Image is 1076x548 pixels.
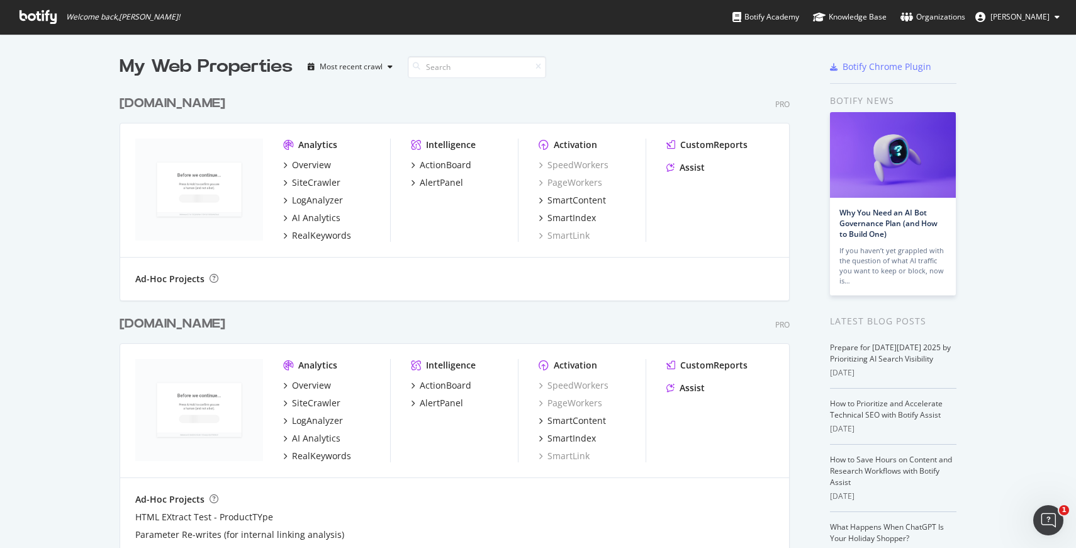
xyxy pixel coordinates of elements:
a: Why You Need an AI Bot Governance Plan (and How to Build One) [839,207,938,239]
div: My Web Properties [120,54,293,79]
a: SmartContent [539,194,606,207]
button: [PERSON_NAME] [965,7,1070,27]
div: Analytics [298,359,337,372]
div: LogAnalyzer [292,194,343,207]
a: CustomReports [666,139,748,151]
a: ActionBoard [411,159,471,171]
div: Assist [680,161,705,174]
a: AI Analytics [283,432,340,445]
a: Botify Chrome Plugin [830,60,931,73]
div: Overview [292,159,331,171]
div: [DATE] [830,491,956,502]
div: SmartContent [547,414,606,427]
a: SiteCrawler [283,397,340,409]
a: Overview [283,159,331,171]
a: What Happens When ChatGPT Is Your Holiday Shopper? [830,522,944,544]
div: ActionBoard [420,159,471,171]
a: LogAnalyzer [283,194,343,207]
a: PageWorkers [539,397,602,409]
a: How to Prioritize and Accelerate Technical SEO with Botify Assist [830,398,943,420]
a: PageWorkers [539,176,602,189]
div: [DOMAIN_NAME] [120,94,225,113]
div: Botify Academy [732,11,799,23]
div: Overview [292,379,331,392]
a: HTML EXtract Test - ProductTYpe [135,511,273,523]
div: Ad-Hoc Projects [135,273,205,285]
a: RealKeywords [283,229,351,242]
div: Intelligence [426,359,476,372]
a: [DOMAIN_NAME] [120,94,230,113]
button: Most recent crawl [303,57,398,77]
a: Overview [283,379,331,392]
img: www.ralphlauren.co.uk [135,359,263,461]
div: ActionBoard [420,379,471,392]
div: Botify news [830,94,956,108]
div: CustomReports [680,139,748,151]
input: Search [408,56,546,78]
a: SmartLink [539,229,590,242]
div: Activation [554,359,597,372]
iframe: Intercom live chat [1033,505,1063,535]
a: SiteCrawler [283,176,340,189]
div: If you haven’t yet grappled with the question of what AI traffic you want to keep or block, now is… [839,246,946,286]
div: AI Analytics [292,212,340,224]
span: 1 [1059,505,1069,515]
div: Pro [775,319,790,330]
a: SpeedWorkers [539,159,608,171]
div: [DOMAIN_NAME] [120,315,225,333]
div: RealKeywords [292,229,351,242]
div: SiteCrawler [292,176,340,189]
a: SmartIndex [539,212,596,224]
div: Analytics [298,139,337,151]
a: SmartContent [539,414,606,427]
a: SmartLink [539,450,590,462]
div: [DATE] [830,367,956,379]
span: Welcome back, [PERSON_NAME] ! [66,12,180,22]
div: Intelligence [426,139,476,151]
div: CustomReports [680,359,748,372]
a: ActionBoard [411,379,471,392]
div: Botify Chrome Plugin [843,60,931,73]
a: How to Save Hours on Content and Research Workflows with Botify Assist [830,454,952,488]
div: RealKeywords [292,450,351,462]
a: SmartIndex [539,432,596,445]
img: Why You Need an AI Bot Governance Plan (and How to Build One) [830,112,956,198]
div: Assist [680,382,705,394]
div: Organizations [900,11,965,23]
div: Ad-Hoc Projects [135,493,205,506]
a: CustomReports [666,359,748,372]
div: [DATE] [830,423,956,435]
div: Knowledge Base [813,11,887,23]
a: SpeedWorkers [539,379,608,392]
div: Most recent crawl [320,63,383,71]
div: AlertPanel [420,397,463,409]
div: Activation [554,139,597,151]
div: SmartIndex [547,432,596,445]
div: AlertPanel [420,176,463,189]
a: Parameter Re-writes (for internal linking analysis) [135,528,344,541]
div: AI Analytics [292,432,340,445]
div: Latest Blog Posts [830,314,956,328]
a: RealKeywords [283,450,351,462]
div: SmartContent [547,194,606,207]
span: Sarah Madden [990,11,1050,22]
a: AlertPanel [411,176,463,189]
a: Assist [666,161,705,174]
img: www.ralphlauren.de [135,139,263,241]
div: SmartIndex [547,212,596,224]
a: Prepare for [DATE][DATE] 2025 by Prioritizing AI Search Visibility [830,342,951,364]
a: [DOMAIN_NAME] [120,315,230,333]
a: LogAnalyzer [283,414,343,427]
a: Assist [666,382,705,394]
div: SiteCrawler [292,397,340,409]
div: Pro [775,99,790,110]
div: LogAnalyzer [292,414,343,427]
